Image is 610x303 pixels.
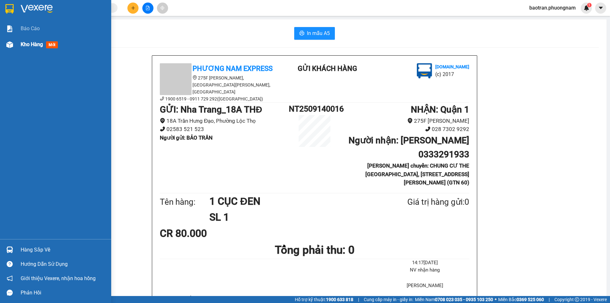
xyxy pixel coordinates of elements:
li: 1900 6519 - 0911 729 292([GEOGRAPHIC_DATA]) [160,95,274,102]
span: Miền Nam [415,296,493,303]
span: environment [193,75,197,80]
span: Báo cáo [21,24,40,32]
b: [DOMAIN_NAME] [53,24,87,29]
span: | [549,296,550,303]
b: Phương Nam Express [193,65,273,72]
img: warehouse-icon [6,246,13,253]
span: baotran.phuongnam [524,4,581,12]
button: aim [157,3,168,14]
b: Gửi khách hàng [39,9,63,39]
span: environment [160,118,165,123]
li: 275F [PERSON_NAME], [GEOGRAPHIC_DATA][PERSON_NAME], [GEOGRAPHIC_DATA] [160,74,274,95]
span: ⚪️ [495,298,497,301]
span: phone [160,96,164,101]
h1: SL 1 [209,209,376,225]
li: 028 7302 9292 [340,125,469,134]
li: (c) 2017 [435,70,469,78]
li: 02583 521 523 [160,125,289,134]
li: (c) 2017 [53,30,87,38]
strong: 0708 023 035 - 0935 103 250 [435,297,493,302]
b: Gửi khách hàng [298,65,357,72]
img: icon-new-feature [584,5,589,11]
li: NV nhận hàng [381,266,469,274]
span: Cung cấp máy in - giấy in: [364,296,413,303]
span: phone [425,126,430,132]
b: [PERSON_NAME] chuyển: CHUNG CƯ THE [GEOGRAPHIC_DATA], [STREET_ADDRESS][PERSON_NAME] (GTN 60) [365,162,469,186]
span: environment [407,118,413,123]
span: file-add [146,6,150,10]
button: file-add [142,3,153,14]
img: logo.jpg [69,8,84,23]
b: [DOMAIN_NAME] [435,64,469,69]
span: mới [46,41,58,48]
span: printer [299,31,304,37]
h1: Tổng phải thu: 0 [160,241,469,259]
button: caret-down [595,3,606,14]
div: CR 80.000 [160,225,262,241]
span: | [358,296,359,303]
span: In mẫu A5 [307,29,330,37]
li: 14:17[DATE] [381,259,469,267]
img: warehouse-icon [6,41,13,48]
img: logo-vxr [5,4,14,14]
h1: 1 CỤC ĐEN [209,193,376,209]
div: Hướng dẫn sử dụng [21,259,106,269]
div: Giá trị hàng gửi: 0 [376,196,469,209]
img: solution-icon [6,25,13,32]
li: 18A Trần Hưng Đạo, Phường Lộc Thọ [160,117,289,125]
h1: NT2509140016 [289,103,340,115]
strong: 1900 633 818 [326,297,353,302]
strong: 0369 525 060 [517,297,544,302]
b: GỬI : Nha Trang_18A THĐ [160,104,262,115]
span: question-circle [7,261,13,267]
span: phone [160,126,165,132]
span: notification [7,275,13,281]
button: plus [127,3,139,14]
div: Phản hồi [21,288,106,298]
div: Tên hàng: [160,196,209,209]
span: 1 [588,3,590,7]
span: caret-down [598,5,604,11]
b: NHẬN : Quận 1 [411,104,469,115]
li: 275F [PERSON_NAME] [340,117,469,125]
b: Người nhận : [PERSON_NAME] 0333291933 [349,135,469,160]
span: plus [131,6,135,10]
li: [PERSON_NAME] [381,282,469,290]
span: Kho hàng [21,41,43,47]
sup: 1 [587,3,592,7]
div: Hàng sắp về [21,245,106,255]
span: message [7,290,13,296]
span: Hỗ trợ kỹ thuật: [295,296,353,303]
span: Giới thiệu Vexere, nhận hoa hồng [21,274,96,282]
span: copyright [575,297,579,302]
span: Miền Bắc [498,296,544,303]
b: Phương Nam Express [8,41,35,82]
b: Người gửi : BẢO TRÂN [160,134,213,141]
span: aim [160,6,165,10]
button: printerIn mẫu A5 [294,27,335,40]
img: logo.jpg [417,63,432,79]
